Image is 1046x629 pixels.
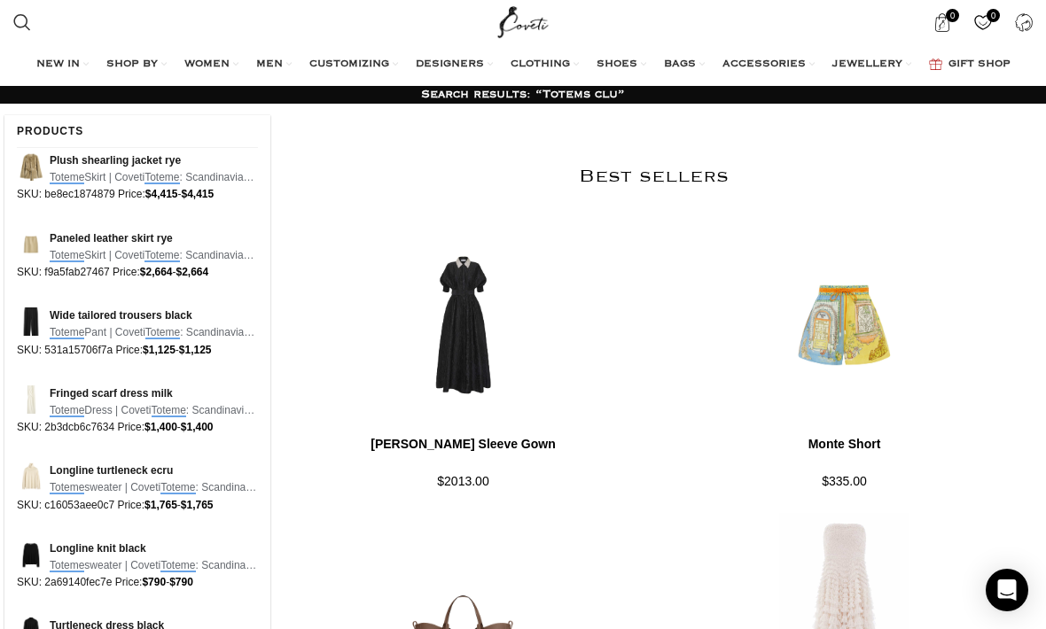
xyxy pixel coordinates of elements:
span: Longline turtleneck ecru [50,462,258,479]
img: Fringed scarf dress milk [17,385,45,414]
bdi: 1,400 [144,421,177,433]
h4: Monte Short [656,436,1033,454]
span: WOMEN [184,58,230,72]
span: 0 [987,9,1000,22]
span: $ [145,188,152,200]
span: $ [144,499,151,511]
img: Longline knit black [17,540,45,569]
span: $ [169,576,176,588]
span: ACCESSORIES [722,58,806,72]
span: $ [181,188,187,200]
em: Toteme [50,559,84,572]
p: SKU: 531a15706f7a Price: - [17,342,258,359]
span: $ [143,344,149,356]
span: Paneled leather skirt rye [50,230,258,247]
a: JEWELLERY [832,47,911,82]
span: Wide tailored trousers black [50,307,258,324]
span: $ [179,344,185,356]
a: 0 [924,4,960,40]
bdi: 1,400 [181,421,214,433]
a: Longline knit black Totemesweater | CovetiToteme: Scandinavian Simplicity with Global Appeal Effo... [4,540,270,592]
bdi: 1,765 [181,499,214,511]
a: Wide tailored trousers black TotemePant | CovetiToteme: Scandinavian Simplicity with Global Appea... [4,307,270,359]
span: $ [176,266,182,278]
p: SKU: 2a69140fec7e Price: - [17,574,258,591]
span: NEW IN [36,58,80,72]
span: $ [140,266,146,278]
img: GiftBag [929,58,942,70]
a: Fringed scarf dress milk TotemeDress | CovetiToteme: Scandinavian Simplicity with Global Appeal E... [4,385,270,437]
img: Longline turtleneck ecru [17,462,45,491]
a: WOMEN [184,47,238,82]
bdi: 4,415 [145,188,178,200]
a: SHOP BY [106,47,167,82]
span: Dress | Coveti : Scandinavian Simplicity with Global Appeal Effortlessly … [50,402,258,419]
span: $ [144,421,151,433]
a: 0 [964,4,1001,40]
em: Toteme [145,326,180,339]
span: $ [142,576,148,588]
em: Toteme [144,249,179,262]
span: Skirt | Coveti : Scandinavian Simplicity with Global Appeal Effortlessly … [50,247,258,264]
em: Toteme [160,481,195,494]
bdi: 790 [142,576,166,588]
em: Toteme [160,559,195,572]
span: GIFT SHOP [948,58,1011,72]
img: Paneled leather skirt rye [17,230,45,259]
em: Toteme [50,249,84,262]
span: JEWELLERY [832,58,902,72]
p: SKU: f9a5fab27467 Price: - [17,264,258,281]
h4: [PERSON_NAME] Sleeve Gown [275,436,652,454]
a: Monte Short $335.00 [656,436,1033,491]
h2: Best sellers [275,166,1033,188]
p: SKU: 2b3dcb6c7634 Price: - [17,419,258,436]
bdi: 1,765 [144,499,177,511]
span: sweater | Coveti : Scandinavian Simplicity with Global Appeal Effortlessly … [50,479,258,496]
p: SKU: c16053aee0c7 Price: - [17,497,258,514]
em: Toteme [152,404,186,417]
div: My Wishlist [964,4,1001,40]
a: NEW IN [36,47,89,82]
span: $335.00 [822,474,867,488]
span: MEN [256,58,283,72]
em: Toteme [50,326,84,339]
a: ACCESSORIES [722,47,815,82]
span: Skirt | Coveti : Scandinavian Simplicity with Global Appeal Effortlessly … [50,169,258,186]
span: sweater | Coveti : Scandinavian Simplicity with Global Appeal Effortlessly … [50,557,258,574]
a: GIFT SHOP [929,47,1011,82]
em: Toteme [50,171,84,184]
div: Products [17,115,83,147]
bdi: 4,415 [181,188,214,200]
span: Plush shearling jacket rye [50,152,258,169]
span: CLOTHING [511,58,570,72]
bdi: 1,125 [179,344,212,356]
span: Pant | Coveti : Scandinavian Simplicity with Global Appeal Effortlessly … [50,324,258,341]
span: SHOP BY [106,58,158,72]
img: Rebecca-Vallance-Esther-Short-Sleeve-Gown-7-scaled.jpg [275,219,652,431]
a: CLOTHING [511,47,579,82]
a: Search [4,4,40,40]
a: SHOES [597,47,646,82]
bdi: 2,664 [176,266,208,278]
div: Open Intercom Messenger [986,569,1028,611]
span: Fringed scarf dress milk [50,385,258,402]
a: MEN [256,47,292,82]
img: Plush shearling jacket rye [17,152,45,181]
bdi: 1,125 [143,344,176,356]
a: Plush shearling jacket rye TotemeSkirt | CovetiToteme: Scandinavian Simplicity with Global Appeal... [4,152,270,204]
span: $ [181,421,187,433]
p: SKU: be8ec1874879 Price: - [17,186,258,203]
span: BAGS [664,58,696,72]
a: Paneled leather skirt rye TotemeSkirt | CovetiToteme: Scandinavian Simplicity with Global Appeal ... [4,230,270,282]
span: DESIGNERS [416,58,484,72]
span: SHOES [597,58,637,72]
a: [PERSON_NAME] Sleeve Gown $2013.00 [275,436,652,491]
span: CUSTOMIZING [309,58,389,72]
a: CUSTOMIZING [309,47,398,82]
a: BAGS [664,47,705,82]
em: Toteme [144,171,179,184]
a: DESIGNERS [416,47,493,82]
em: Toteme [50,481,84,494]
a: Site logo [494,13,553,28]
